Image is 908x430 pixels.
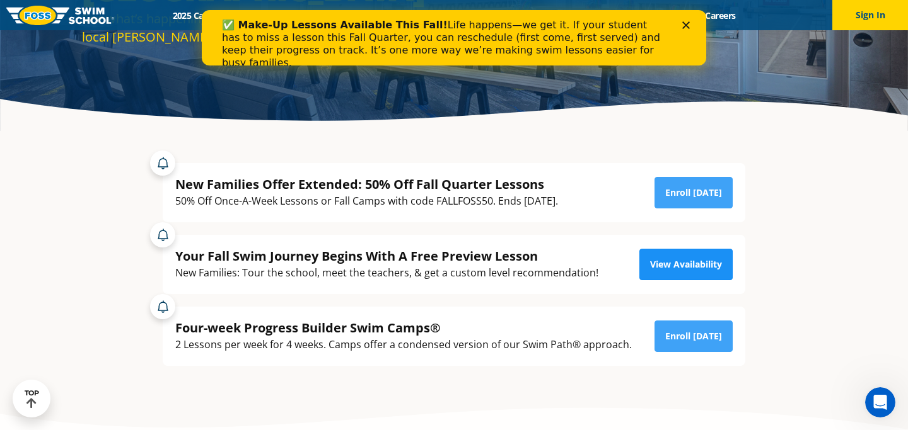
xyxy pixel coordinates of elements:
div: Your Fall Swim Journey Begins With A Free Preview Lesson [175,247,598,264]
a: 2025 Calendar [161,9,240,21]
div: Close [480,11,493,19]
a: Swim Path® Program [293,9,404,21]
img: FOSS Swim School Logo [6,6,114,25]
div: New Families Offer Extended: 50% Off Fall Quarter Lessons [175,176,558,193]
iframe: Intercom live chat [865,387,895,417]
div: Four-week Progress Builder Swim Camps® [175,319,632,336]
div: 2 Lessons per week for 4 weeks. Camps offer a condensed version of our Swim Path® approach. [175,336,632,353]
a: Swim Like [PERSON_NAME] [521,9,655,21]
a: View Availability [639,249,733,280]
a: Careers [694,9,747,21]
iframe: Intercom live chat banner [202,10,706,65]
a: About [PERSON_NAME] [404,9,521,21]
div: Life happens—we get it. If your student has to miss a lesson this Fall Quarter, you can reschedul... [20,9,464,59]
a: Enroll [DATE] [655,320,733,352]
div: New Families: Tour the school, meet the teachers, & get a custom level recommendation! [175,264,598,281]
a: Blog [655,9,694,21]
a: Schools [240,9,293,21]
a: Enroll [DATE] [655,177,733,208]
b: ✅ Make-Up Lessons Available This Fall! [20,9,246,21]
div: TOP [25,389,39,409]
div: 50% Off Once-A-Week Lessons or Fall Camps with code FALLFOSS50. Ends [DATE]. [175,193,558,210]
